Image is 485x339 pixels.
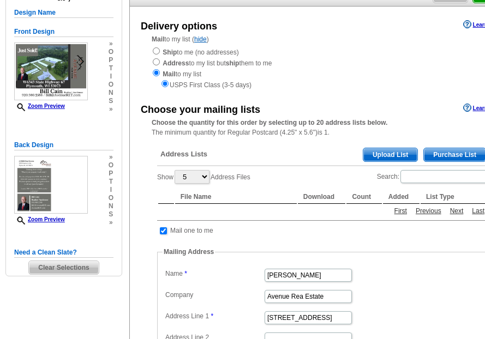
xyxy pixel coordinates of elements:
span: i [109,186,113,194]
span: o [109,48,113,56]
select: ShowAddress Files [175,170,209,184]
span: » [109,105,113,113]
strong: Address [163,59,189,67]
span: i [109,72,113,81]
a: Zoom Preview [14,216,65,222]
span: Address Lists [160,149,207,159]
span: t [109,64,113,72]
a: Next [447,206,466,216]
img: small-thumb.jpg [14,43,88,100]
th: Download [298,190,346,204]
strong: Choose the quantity for this order by selecting up to 20 address lists below. [152,119,387,126]
label: Company [165,290,264,300]
strong: Mail [152,35,164,43]
span: » [109,219,113,227]
span: p [109,169,113,178]
span: » [109,40,113,48]
img: small-thumb.jpg [14,156,88,214]
h5: Design Name [14,8,113,18]
strong: Ship [163,49,177,56]
th: Count [346,190,381,204]
h5: Front Design [14,27,113,37]
td: Mail one to me [170,225,214,236]
th: Added [383,190,420,204]
span: Upload List [363,148,417,161]
span: t [109,178,113,186]
a: Zoom Preview [14,103,65,109]
h5: Need a Clean Slate? [14,247,113,258]
a: First [392,206,410,216]
span: o [109,81,113,89]
th: File Name [175,190,297,204]
label: Name [165,269,264,279]
span: o [109,161,113,169]
legend: Mailing Address [163,247,215,257]
div: Delivery options [141,19,217,34]
span: o [109,194,113,202]
label: Show Address Files [157,169,250,185]
span: n [109,89,113,97]
span: p [109,56,113,64]
span: s [109,210,113,219]
label: Address Line 1 [165,311,264,321]
span: s [109,97,113,105]
div: Choose your mailing lists [141,102,260,117]
a: Previous [413,206,444,216]
strong: Mail [163,70,175,78]
span: Clear Selections [29,261,98,274]
strong: ship [226,59,239,67]
h5: Back Design [14,140,113,150]
span: n [109,202,113,210]
a: hide [194,35,207,43]
span: » [109,153,113,161]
